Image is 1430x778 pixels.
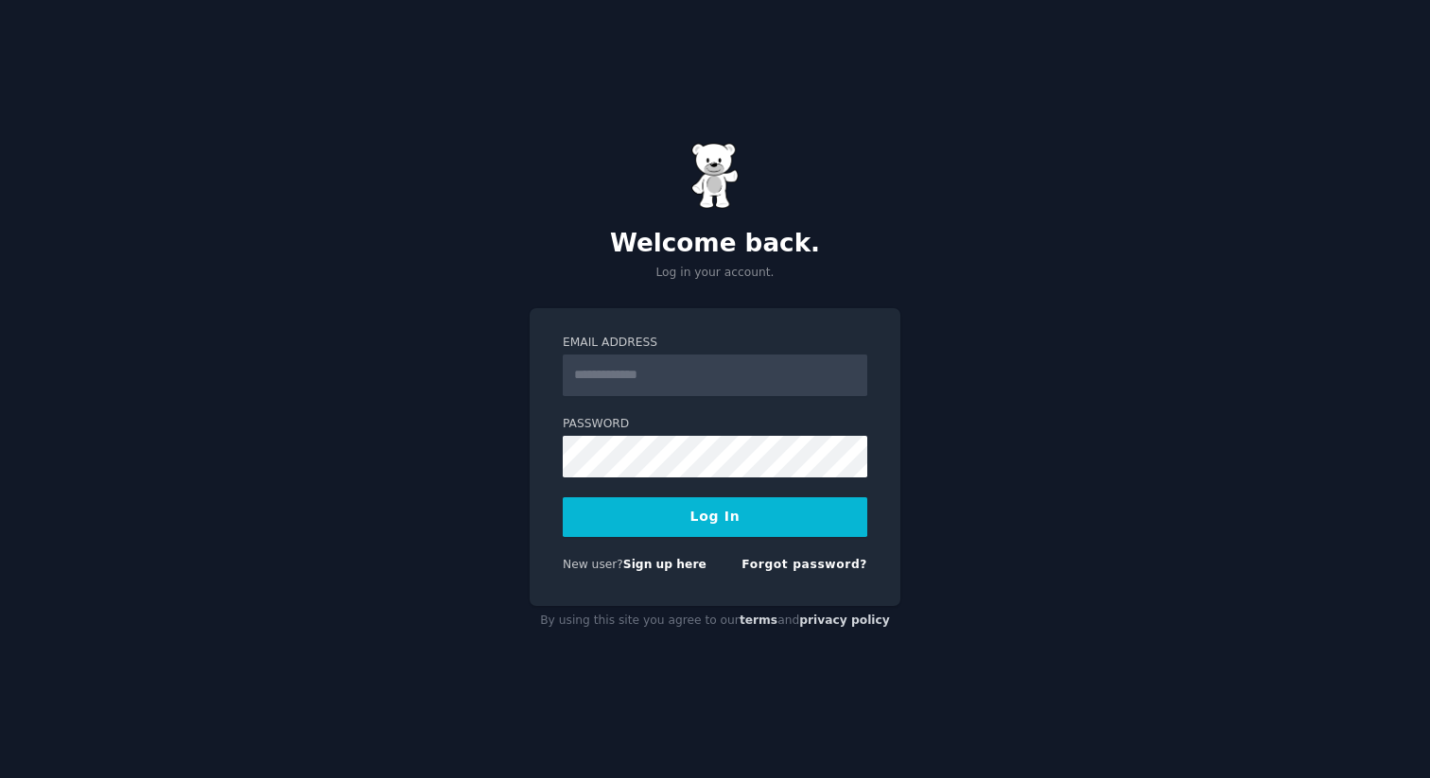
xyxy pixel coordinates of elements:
label: Email Address [563,335,867,352]
a: Forgot password? [741,558,867,571]
span: New user? [563,558,623,571]
a: terms [740,614,777,627]
a: privacy policy [799,614,890,627]
img: Gummy Bear [691,143,739,209]
label: Password [563,416,867,433]
h2: Welcome back. [530,229,900,259]
button: Log In [563,497,867,537]
p: Log in your account. [530,265,900,282]
a: Sign up here [623,558,706,571]
div: By using this site you agree to our and [530,606,900,636]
